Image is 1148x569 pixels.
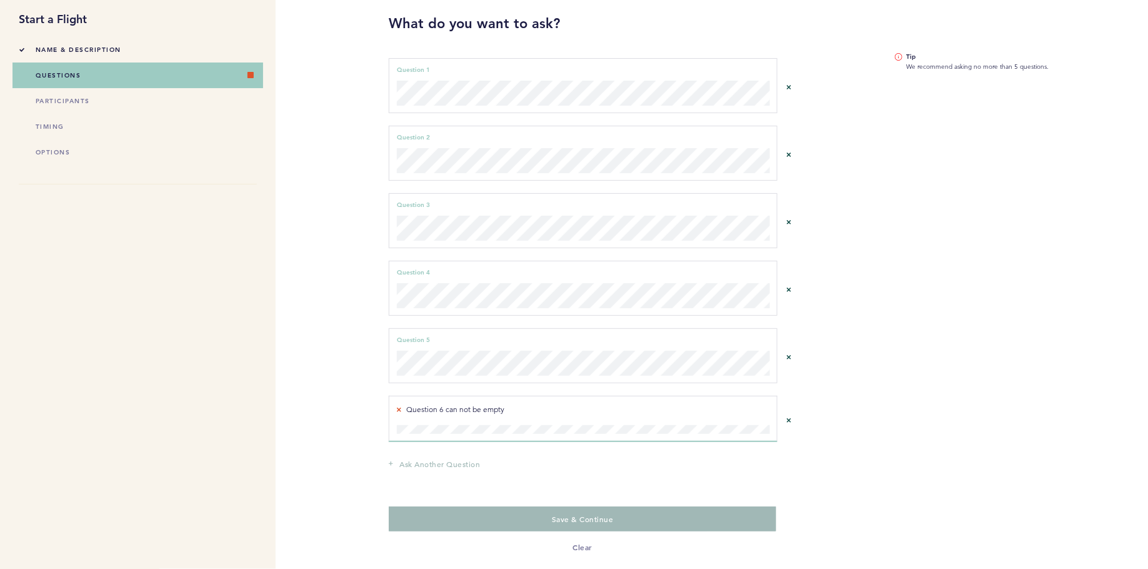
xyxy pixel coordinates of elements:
button: Remove question 5 [787,390,797,448]
label: Question 4 [397,268,760,277]
label: Question 3 [397,201,760,209]
span: Question 6 can not be empty [406,403,504,416]
span: Clear [572,542,592,552]
button: Remove question 0 [787,52,797,119]
label: Question 5 [397,336,760,345]
button: Remove question 2 [787,187,797,254]
span: participants [36,97,90,105]
span: options [36,148,71,156]
button: Clear [389,541,776,553]
h2: What do you want to ask? [389,14,813,33]
span: timing [36,123,64,131]
button: Save & Continue [389,506,776,531]
span: Ask another question [399,458,480,470]
span: questions [36,71,81,79]
button: Ask another question [389,458,480,472]
span: Save & Continue [552,514,614,524]
button: Remove question 1 [787,119,797,187]
button: Remove question 3 [787,254,797,322]
b: Tip [906,52,1066,62]
label: Question 1 [397,66,760,74]
button: Remove question 4 [787,322,797,390]
span: We recommend asking no more than 5 questions. [906,52,1066,72]
span: Name & Description [36,46,121,54]
h1: Start a Flight [19,11,257,28]
label: Question 2 [397,133,760,142]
